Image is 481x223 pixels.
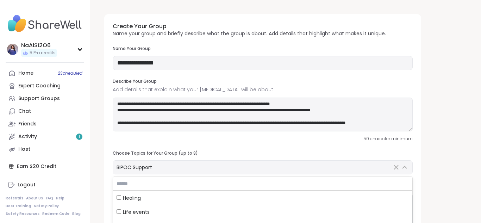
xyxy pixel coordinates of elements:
a: Home2Scheduled [6,67,84,80]
img: ShareWell Nav Logo [6,11,84,36]
span: BIPOC Support [117,164,152,171]
a: Redeem Code [42,211,69,216]
span: 2 Scheduled [58,70,82,76]
div: Activity [18,133,37,140]
h3: Create Your Group [113,23,386,30]
button: Clear Selected [392,163,400,172]
span: Life events [123,209,150,216]
div: NaAlSi2O6 [21,42,57,49]
a: Friends [6,118,84,130]
h3: Choose Topics for Your Group (up to 3) [113,150,413,156]
div: Earn $20 Credit [6,160,84,173]
a: Support Groups [6,92,84,105]
a: Blog [72,211,81,216]
div: Friends [18,120,37,128]
a: Safety Resources [6,211,39,216]
input: Life events [117,209,121,214]
input: Healing [117,195,121,200]
p: Name your group and briefly describe what the group is about. Add details that highlight what mak... [113,30,386,37]
a: Logout [6,179,84,191]
span: 1 [79,134,80,140]
a: About Us [26,196,43,201]
div: Chat [18,108,31,115]
a: Safety Policy [34,204,59,209]
div: Host [18,146,30,153]
div: Logout [18,181,36,188]
span: 5 Pro credits [30,50,56,56]
a: Host [6,143,84,156]
span: Healing [123,194,141,202]
h3: Select a Cover Image (optional) [113,183,183,189]
a: Activity1 [6,130,84,143]
a: Referrals [6,196,23,201]
a: Help [56,196,64,201]
div: Expert Coaching [18,82,61,89]
span: 50 character minimum [363,136,413,142]
div: Support Groups [18,95,60,102]
a: Host Training [6,204,31,209]
div: Home [18,70,33,77]
span: Add details that explain what your [MEDICAL_DATA] will be about [113,86,413,93]
a: Expert Coaching [6,80,84,92]
img: NaAlSi2O6 [7,44,18,55]
h3: Name Your Group [113,46,413,52]
a: FAQ [46,196,53,201]
a: Chat [6,105,84,118]
h3: Describe Your Group [113,79,413,85]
